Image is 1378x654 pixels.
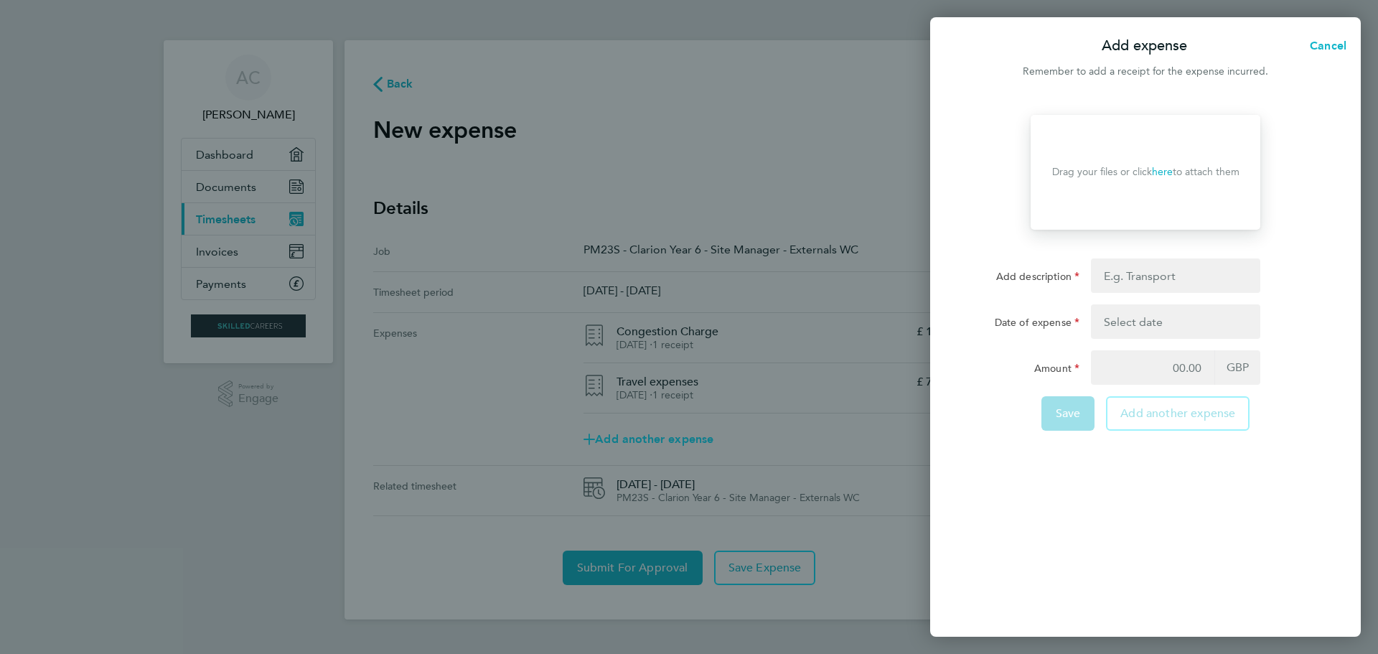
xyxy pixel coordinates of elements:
[1214,350,1260,385] span: GBP
[1091,350,1214,385] input: 00.00
[1091,258,1260,293] input: E.g. Transport
[1034,362,1079,379] label: Amount
[930,63,1361,80] div: Remember to add a receipt for the expense incurred.
[996,270,1079,287] label: Add description
[1287,32,1361,60] button: Cancel
[1152,166,1173,178] a: here
[1052,165,1239,179] p: Drag your files or click to attach them
[1102,36,1187,56] p: Add expense
[1306,39,1346,52] span: Cancel
[995,316,1079,333] label: Date of expense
